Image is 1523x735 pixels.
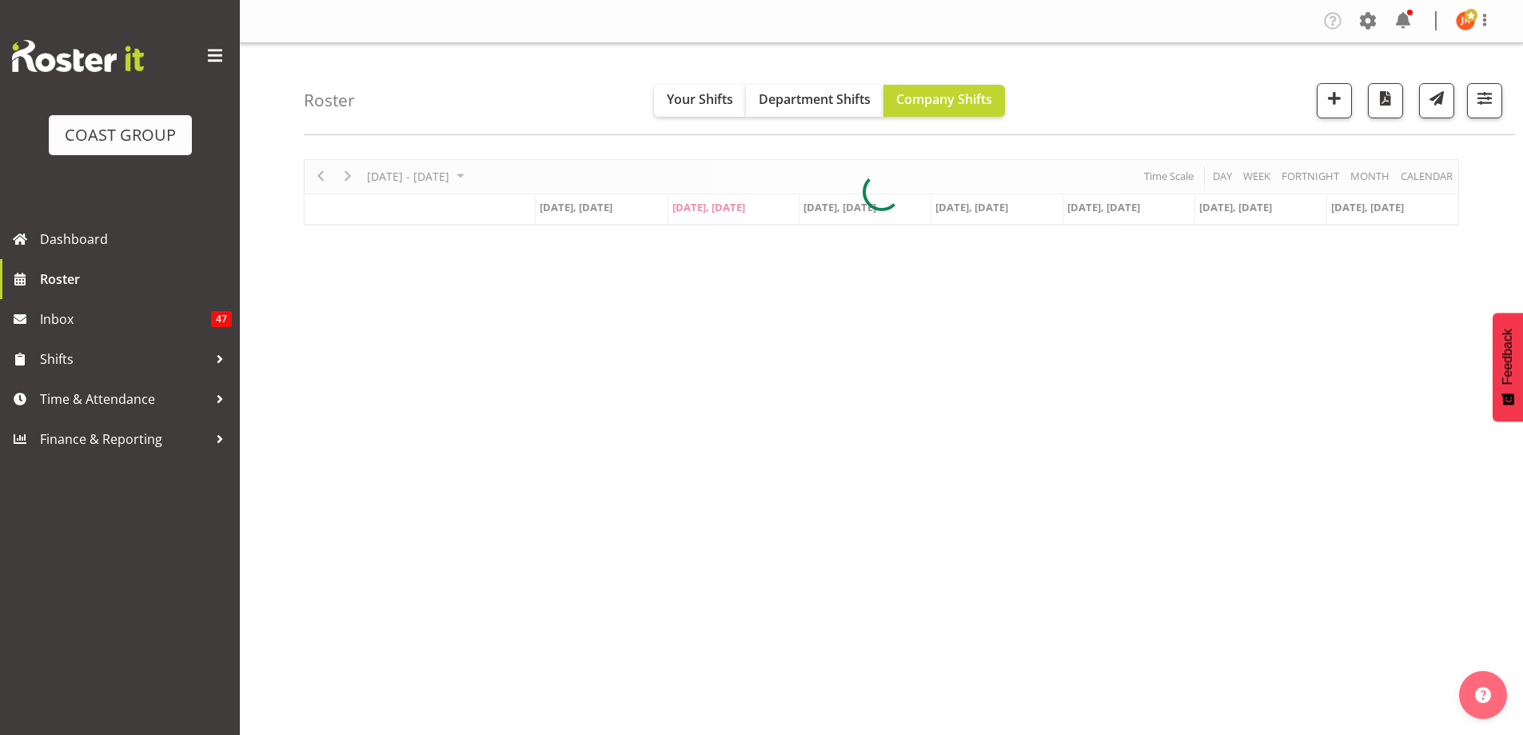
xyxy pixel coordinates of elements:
[883,85,1005,117] button: Company Shifts
[40,387,208,411] span: Time & Attendance
[746,85,883,117] button: Department Shifts
[65,123,176,147] div: COAST GROUP
[40,267,232,291] span: Roster
[40,347,208,371] span: Shifts
[304,91,355,110] h4: Roster
[1419,83,1454,118] button: Send a list of all shifts for the selected filtered period to all rostered employees.
[654,85,746,117] button: Your Shifts
[40,307,211,331] span: Inbox
[1501,329,1515,385] span: Feedback
[896,90,992,108] span: Company Shifts
[667,90,733,108] span: Your Shifts
[40,227,232,251] span: Dashboard
[12,40,144,72] img: Rosterit website logo
[759,90,871,108] span: Department Shifts
[1317,83,1352,118] button: Add a new shift
[1467,83,1502,118] button: Filter Shifts
[1368,83,1403,118] button: Download a PDF of the roster according to the set date range.
[40,427,208,451] span: Finance & Reporting
[1475,687,1491,703] img: help-xxl-2.png
[1456,11,1475,30] img: joe-kalantakusuwan-kalantakusuwan8781.jpg
[211,311,232,327] span: 47
[1493,313,1523,421] button: Feedback - Show survey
